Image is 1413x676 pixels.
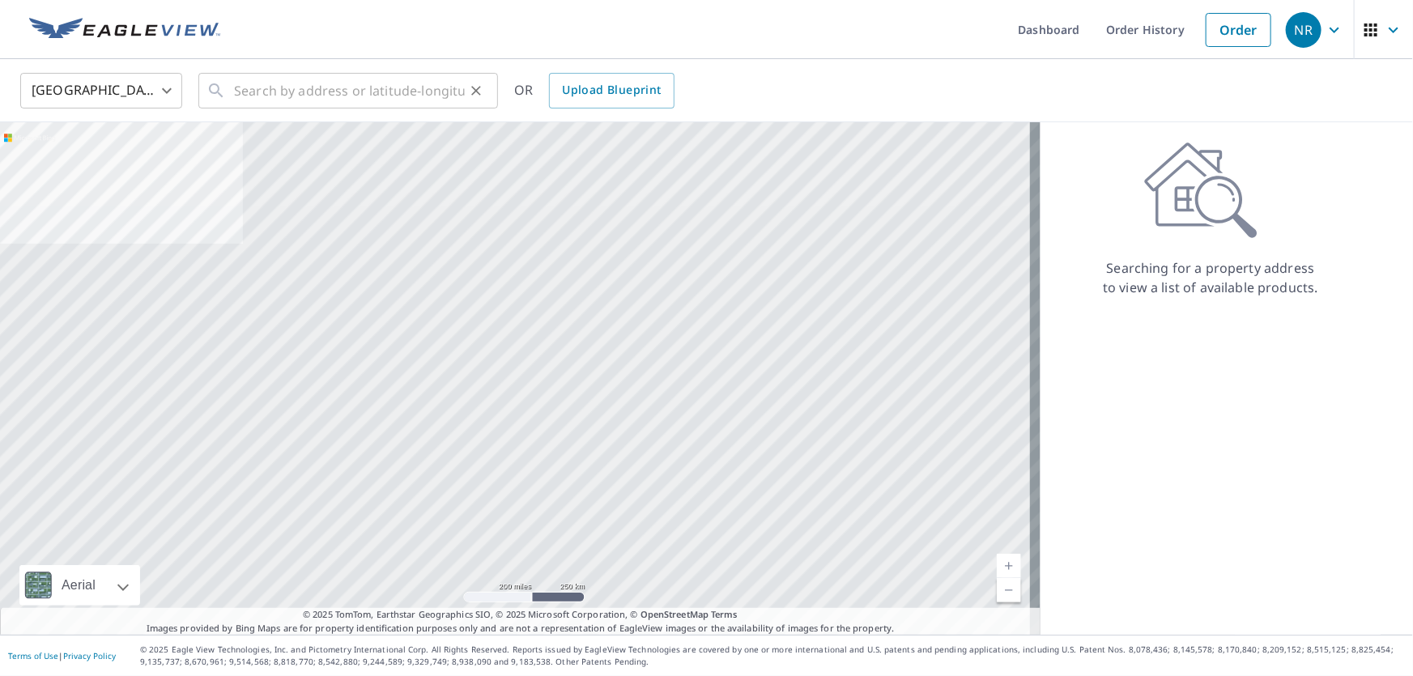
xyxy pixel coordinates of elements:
[514,73,675,108] div: OR
[641,608,709,620] a: OpenStreetMap
[1102,258,1319,297] p: Searching for a property address to view a list of available products.
[234,68,465,113] input: Search by address or latitude-longitude
[63,650,116,661] a: Privacy Policy
[562,80,661,100] span: Upload Blueprint
[997,554,1021,578] a: Current Level 5, Zoom In
[57,565,100,606] div: Aerial
[19,565,140,606] div: Aerial
[303,608,738,622] span: © 2025 TomTom, Earthstar Geographics SIO, © 2025 Microsoft Corporation, ©
[711,608,738,620] a: Terms
[1206,13,1271,47] a: Order
[140,644,1405,668] p: © 2025 Eagle View Technologies, Inc. and Pictometry International Corp. All Rights Reserved. Repo...
[549,73,674,108] a: Upload Blueprint
[20,68,182,113] div: [GEOGRAPHIC_DATA]
[8,651,116,661] p: |
[29,18,220,42] img: EV Logo
[465,79,487,102] button: Clear
[997,578,1021,602] a: Current Level 5, Zoom Out
[8,650,58,661] a: Terms of Use
[1286,12,1321,48] div: NR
